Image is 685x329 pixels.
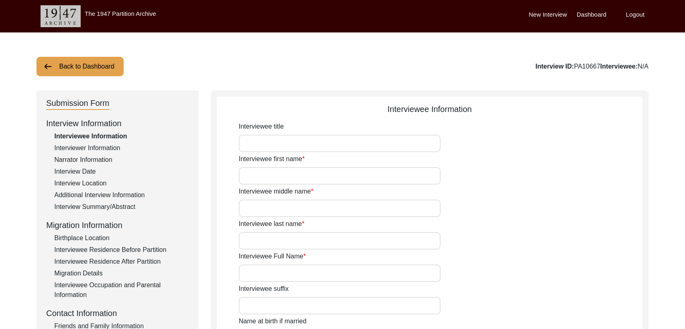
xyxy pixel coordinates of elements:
label: Interviewee middle name [239,187,313,196]
div: Interview Date [54,167,189,176]
div: Interviewee Residence Before Partition [54,245,189,255]
img: header-logo.png [41,5,81,27]
div: Interview Information [46,117,189,129]
label: Name at birth if married [239,316,306,326]
div: Additional Interview Information [54,190,189,200]
div: Migration Information [46,219,189,231]
label: Interviewee suffix [239,284,289,294]
div: Interviewee Residence After Partition [54,257,189,267]
div: Interview Summary/Abstract [54,202,189,212]
div: Interviewee Information [54,131,189,141]
b: Interviewee: [600,63,638,70]
div: Birthplace Location [54,233,189,243]
div: Interviewer Information [54,143,189,153]
label: Logout [626,10,644,19]
b: Interview ID: [535,63,574,70]
label: Dashboard [577,10,606,19]
div: Interviewee Occupation and Parental Information [54,280,189,300]
button: Back to Dashboard [36,57,124,76]
div: Interview Location [54,178,189,188]
label: New Interview [529,10,567,19]
label: The 1947 Partition Archive [85,10,156,17]
div: Submission Form [46,97,109,110]
label: Interviewee Full Name [239,252,306,261]
label: Interviewee first name [239,154,305,164]
label: Interviewee title [239,122,284,131]
div: Contact Information [46,307,189,319]
div: Interviewee Information [217,103,642,115]
label: Interviewee last name [239,219,304,229]
img: arrow-left.png [43,62,53,71]
div: Migration Details [54,269,189,278]
div: Narrator Information [54,155,189,165]
div: PA10667 N/A [535,62,649,71]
